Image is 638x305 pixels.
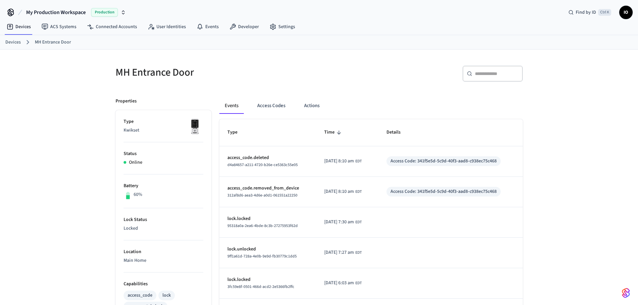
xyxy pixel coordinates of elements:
[227,127,246,138] span: Type
[124,127,203,134] p: Kwikset
[619,6,633,19] button: IO
[324,280,362,287] div: America/New_York
[620,6,632,18] span: IO
[299,98,325,114] button: Actions
[162,292,171,299] div: lock
[224,21,264,33] a: Developer
[227,246,308,253] p: lock.unlocked
[264,21,300,33] a: Settings
[324,188,354,195] span: [DATE] 8:10 am
[134,191,142,198] p: 60%
[124,150,203,157] p: Status
[355,219,362,225] span: EDT
[227,223,298,229] span: 95318a0a-2ea6-4bde-8c3b-27275953f62d
[598,9,611,16] span: Ctrl K
[227,185,308,192] p: access_code.removed_from_device
[227,276,308,283] p: lock.locked
[124,257,203,264] p: Main Home
[563,6,617,18] div: Find by IDCtrl K
[355,189,362,195] span: EDT
[124,248,203,255] p: Location
[355,250,362,256] span: EDT
[116,98,137,105] p: Properties
[124,118,203,125] p: Type
[124,182,203,189] p: Battery
[187,118,203,135] img: Kwikset Halo Touchscreen Wifi Enabled Smart Lock, Polished Chrome, Front
[355,280,362,286] span: EDT
[116,66,315,79] h5: MH Entrance Door
[324,219,362,226] div: America/New_York
[26,8,86,16] span: My Production Workspace
[36,21,82,33] a: ACS Systems
[35,39,71,46] a: MH Entrance Door
[227,162,298,168] span: d4a84657-a211-4720-b26e-ce5363c55e05
[227,215,308,222] p: lock.locked
[252,98,291,114] button: Access Codes
[324,249,362,256] div: America/New_York
[324,188,362,195] div: America/New_York
[91,8,118,17] span: Production
[5,39,21,46] a: Devices
[324,127,343,138] span: Time
[386,127,409,138] span: Details
[324,158,362,165] div: America/New_York
[124,281,203,288] p: Capabilities
[1,21,36,33] a: Devices
[124,225,203,232] p: Locked
[129,159,142,166] p: Online
[391,158,497,165] div: Access Code: 341f5e5d-5c9d-40f3-aad8-c938ec75c468
[227,193,297,198] span: 312af8d6-aea3-4d6e-a0d1-061551a22250
[324,219,354,226] span: [DATE] 7:30 am
[142,21,191,33] a: User Identities
[355,158,362,164] span: EDT
[227,253,297,259] span: 9ff1a61d-728a-4e0b-9e9d-fb30779c1dd5
[219,98,523,114] div: ant example
[128,292,152,299] div: access_code
[324,249,354,256] span: [DATE] 7:27 am
[227,284,294,290] span: 3fc59e8f-0501-466d-acd2-2e5366fb2ffc
[576,9,596,16] span: Find by ID
[391,188,497,195] div: Access Code: 341f5e5d-5c9d-40f3-aad8-c938ec75c468
[191,21,224,33] a: Events
[324,158,354,165] span: [DATE] 8:10 am
[622,288,630,298] img: SeamLogoGradient.69752ec5.svg
[227,154,308,161] p: access_code.deleted
[82,21,142,33] a: Connected Accounts
[324,280,354,287] span: [DATE] 6:03 am
[124,216,203,223] p: Lock Status
[219,98,244,114] button: Events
